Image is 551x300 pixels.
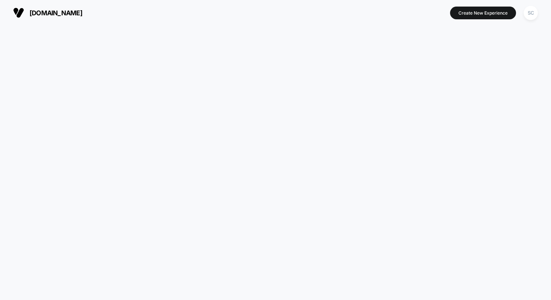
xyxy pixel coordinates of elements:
[524,6,538,20] div: SC
[11,7,85,19] button: [DOMAIN_NAME]
[30,9,82,17] span: [DOMAIN_NAME]
[13,7,24,18] img: Visually logo
[521,5,540,20] button: SC
[450,7,516,19] button: Create New Experience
